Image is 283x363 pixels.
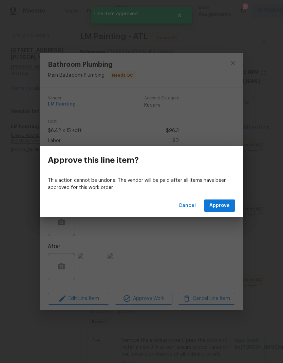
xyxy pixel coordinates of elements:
p: This action cannot be undone. The vendor will be paid after all items have been approved for this... [48,177,235,191]
h3: Approve this line item? [48,155,139,165]
button: Cancel [176,199,199,212]
span: Approve [209,202,230,210]
span: Cancel [178,202,196,210]
button: Approve [204,199,235,212]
